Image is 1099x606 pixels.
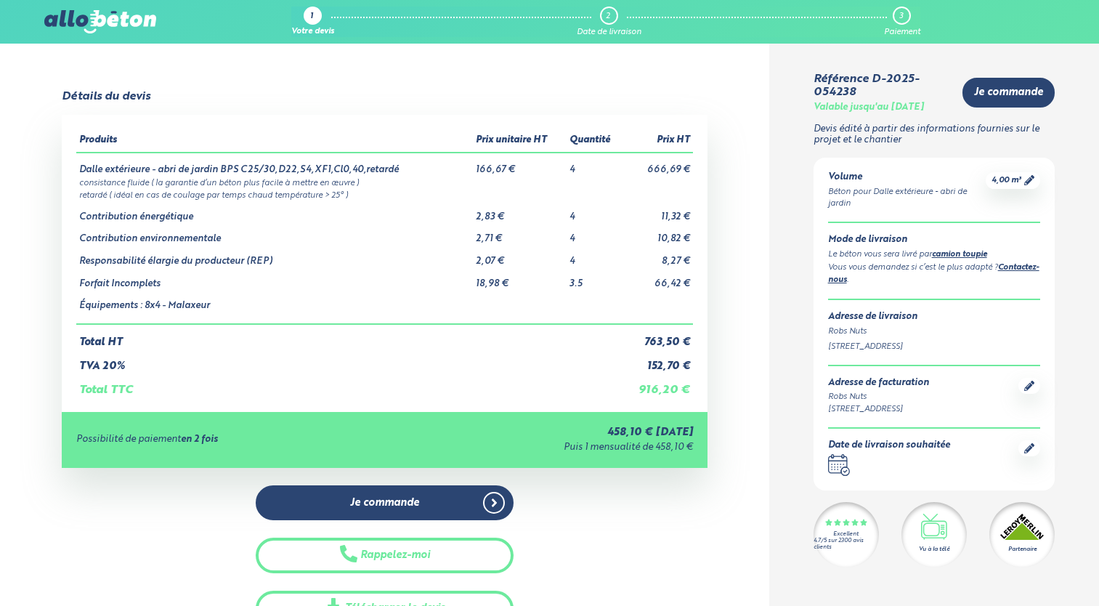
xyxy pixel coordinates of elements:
[814,124,1055,145] p: Devis édité à partir des informations fournies sur le projet et le chantier
[567,222,623,245] td: 4
[399,443,693,453] div: Puis 1 mensualité de 458,10 €
[76,324,623,349] td: Total HT
[567,129,623,153] th: Quantité
[828,341,1041,353] div: [STREET_ADDRESS]
[833,531,859,538] div: Excellent
[828,440,950,451] div: Date de livraison souhaitée
[623,372,693,397] td: 916,20 €
[76,153,473,176] td: Dalle extérieure - abri de jardin BPS C25/30,D22,S4,XF1,Cl0,40,retardé
[76,188,694,201] td: retardé ( idéal en cas de coulage par temps chaud température > 25° )
[1008,545,1037,554] div: Partenaire
[567,153,623,176] td: 4
[256,538,514,573] button: Rappelez-moi
[473,245,567,267] td: 2,07 €
[828,378,929,389] div: Adresse de facturation
[884,28,920,37] div: Paiement
[76,176,694,188] td: consistance fluide ( la garantie d’un béton plus facile à mettre en œuvre )
[623,222,693,245] td: 10,82 €
[76,372,623,397] td: Total TTC
[62,90,150,103] div: Détails du devis
[970,549,1083,590] iframe: Help widget launcher
[473,201,567,223] td: 2,83 €
[256,485,514,521] a: Je commande
[76,222,473,245] td: Contribution environnementale
[291,7,334,37] a: 1 Votre devis
[814,73,952,100] div: Référence D-2025-054238
[828,326,1041,338] div: Robs Nuts
[291,28,334,37] div: Votre devis
[623,349,693,373] td: 152,70 €
[473,267,567,290] td: 18,98 €
[974,86,1043,99] span: Je commande
[44,10,156,33] img: allobéton
[350,497,419,509] span: Je commande
[932,251,987,259] a: camion toupie
[577,28,641,37] div: Date de livraison
[828,172,986,183] div: Volume
[828,312,1041,323] div: Adresse de livraison
[828,403,929,416] div: [STREET_ADDRESS]
[577,7,641,37] a: 2 Date de livraison
[76,289,473,324] td: Équipements : 8x4 - Malaxeur
[473,153,567,176] td: 166,67 €
[814,102,924,113] div: Valable jusqu'au [DATE]
[884,7,920,37] a: 3 Paiement
[899,12,903,21] div: 3
[919,545,949,554] div: Vu à la télé
[399,427,693,439] div: 458,10 € [DATE]
[181,435,218,444] strong: en 2 fois
[828,262,1041,288] div: Vous vous demandez si c’est le plus adapté ? .
[623,267,693,290] td: 66,42 €
[76,129,473,153] th: Produits
[567,201,623,223] td: 4
[473,222,567,245] td: 2,71 €
[606,12,610,21] div: 2
[623,324,693,349] td: 763,50 €
[76,245,473,267] td: Responsabilité élargie du producteur (REP)
[962,78,1055,108] a: Je commande
[828,249,1041,262] div: Le béton vous sera livré par
[567,267,623,290] td: 3.5
[76,435,399,445] div: Possibilité de paiement
[828,391,929,403] div: Robs Nuts
[567,245,623,267] td: 4
[828,235,1041,246] div: Mode de livraison
[76,267,473,290] td: Forfait Incomplets
[623,153,693,176] td: 666,69 €
[76,201,473,223] td: Contribution énergétique
[623,129,693,153] th: Prix HT
[814,538,879,551] div: 4.7/5 sur 2300 avis clients
[623,245,693,267] td: 8,27 €
[310,12,313,22] div: 1
[828,186,986,211] div: Béton pour Dalle extérieure - abri de jardin
[473,129,567,153] th: Prix unitaire HT
[76,349,623,373] td: TVA 20%
[623,201,693,223] td: 11,32 €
